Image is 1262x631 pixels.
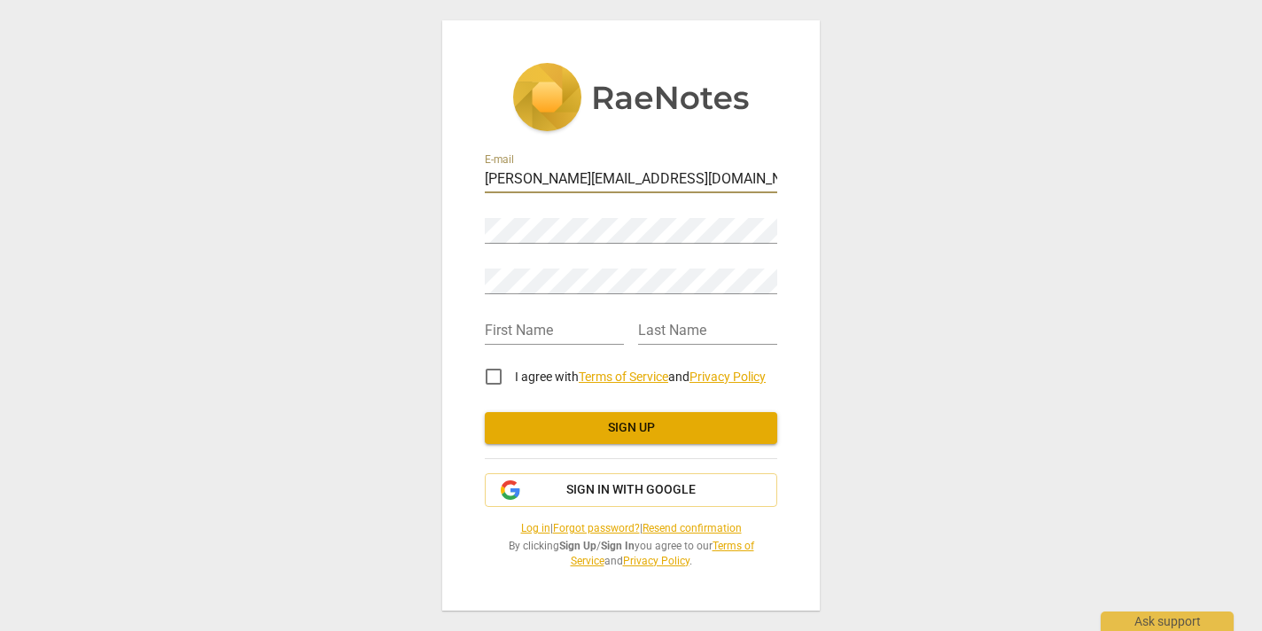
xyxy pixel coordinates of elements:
[559,540,596,552] b: Sign Up
[566,481,696,499] span: Sign in with Google
[512,63,750,136] img: 5ac2273c67554f335776073100b6d88f.svg
[521,522,550,534] a: Log in
[499,419,763,437] span: Sign up
[485,473,777,507] button: Sign in with Google
[515,370,766,384] span: I agree with and
[623,555,689,567] a: Privacy Policy
[571,540,754,567] a: Terms of Service
[553,522,640,534] a: Forgot password?
[689,370,766,384] a: Privacy Policy
[485,155,514,166] label: E-mail
[643,522,742,534] a: Resend confirmation
[485,539,777,568] span: By clicking / you agree to our and .
[485,521,777,536] span: | |
[1101,612,1234,631] div: Ask support
[579,370,668,384] a: Terms of Service
[485,412,777,444] button: Sign up
[601,540,635,552] b: Sign In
